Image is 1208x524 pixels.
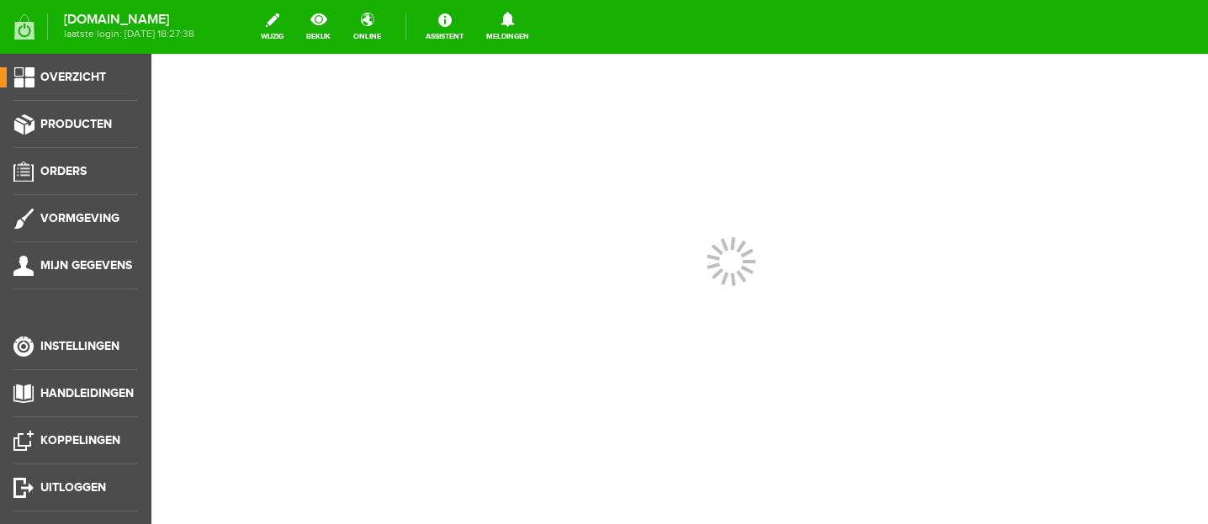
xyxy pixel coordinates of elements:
[40,386,134,400] span: Handleidingen
[416,8,474,45] a: Assistent
[40,339,119,353] span: Instellingen
[40,480,106,495] span: Uitloggen
[296,8,341,45] a: bekijk
[40,70,106,84] span: Overzicht
[40,258,132,273] span: Mijn gegevens
[40,211,119,225] span: Vormgeving
[64,29,194,39] span: laatste login: [DATE] 18:27:38
[40,164,87,178] span: Orders
[476,8,539,45] a: Meldingen
[64,15,194,24] strong: [DOMAIN_NAME]
[40,433,120,447] span: Koppelingen
[343,8,391,45] a: online
[251,8,294,45] a: wijzig
[40,117,112,131] span: Producten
